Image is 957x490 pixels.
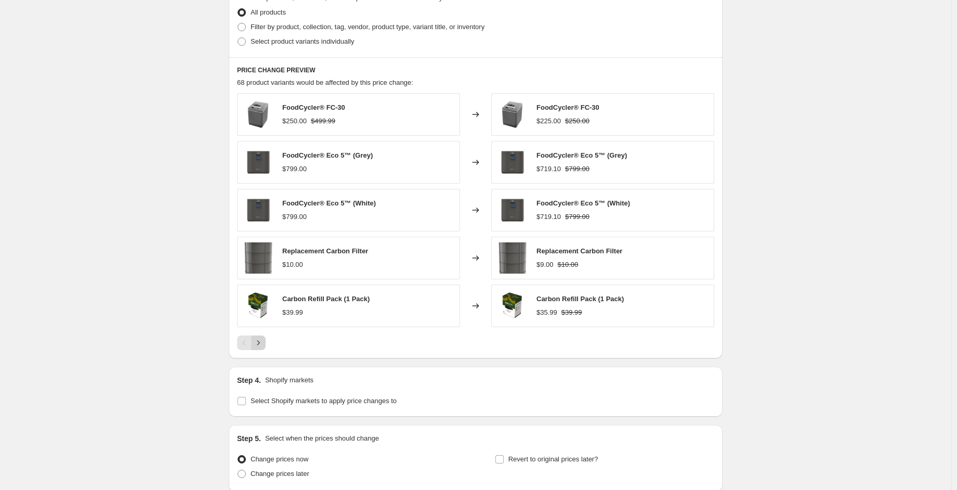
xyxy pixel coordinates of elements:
[237,66,714,74] h6: PRICE CHANGE PREVIEW
[251,37,354,45] span: Select product variants individually
[561,307,582,318] strike: $39.99
[497,242,528,274] img: Accessories-RefillableFilter_80x.png
[497,99,528,130] img: FC_-_50_80x.png
[565,212,589,222] strike: $799.00
[536,164,561,174] div: $719.10
[497,290,528,321] img: FC_-_Carbon_Refill_-_Single_Pack_80x.png
[497,195,528,226] img: Eco_-_5_-_Grey_80x.png
[251,8,286,16] span: All products
[282,164,307,174] div: $799.00
[237,375,261,385] h2: Step 4.
[536,260,554,270] div: $9.00
[536,199,630,207] span: FoodCycler® Eco 5™ (White)
[243,147,274,178] img: Eco_-_5_-_Grey_80x.png
[243,290,274,321] img: FC_-_Carbon_Refill_-_Single_Pack_80x.png
[251,397,397,405] span: Select Shopify markets to apply price changes to
[237,79,413,86] span: 68 product variants would be affected by this price change:
[282,199,376,207] span: FoodCycler® Eco 5™ (White)
[282,295,370,303] span: Carbon Refill Pack (1 Pack)
[536,116,561,126] div: $225.00
[536,247,622,255] span: Replacement Carbon Filter
[497,147,528,178] img: Eco_-_5_-_Grey_80x.png
[251,336,266,350] button: Next
[265,375,313,385] p: Shopify markets
[237,433,261,444] h2: Step 5.
[282,151,373,159] span: FoodCycler® Eco 5™ (Grey)
[243,242,274,274] img: Accessories-RefillableFilter_80x.png
[243,195,274,226] img: Eco_-_5_-_Grey_80x.png
[558,260,579,270] strike: $10.00
[282,116,307,126] div: $250.00
[251,455,308,463] span: Change prices now
[565,164,589,174] strike: $799.00
[282,247,368,255] span: Replacement Carbon Filter
[508,455,598,463] span: Revert to original prices later?
[251,470,309,478] span: Change prices later
[536,307,557,318] div: $35.99
[536,104,599,111] span: FoodCycler® FC-30
[282,307,303,318] div: $39.99
[237,336,266,350] nav: Pagination
[536,151,627,159] span: FoodCycler® Eco 5™ (Grey)
[243,99,274,130] img: FC_-_50_80x.png
[282,104,345,111] span: FoodCycler® FC-30
[265,433,379,444] p: Select when the prices should change
[251,23,484,31] span: Filter by product, collection, tag, vendor, product type, variant title, or inventory
[311,116,335,126] strike: $499.99
[282,260,303,270] div: $10.00
[282,212,307,222] div: $799.00
[536,295,624,303] span: Carbon Refill Pack (1 Pack)
[565,116,589,126] strike: $250.00
[536,212,561,222] div: $719.10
